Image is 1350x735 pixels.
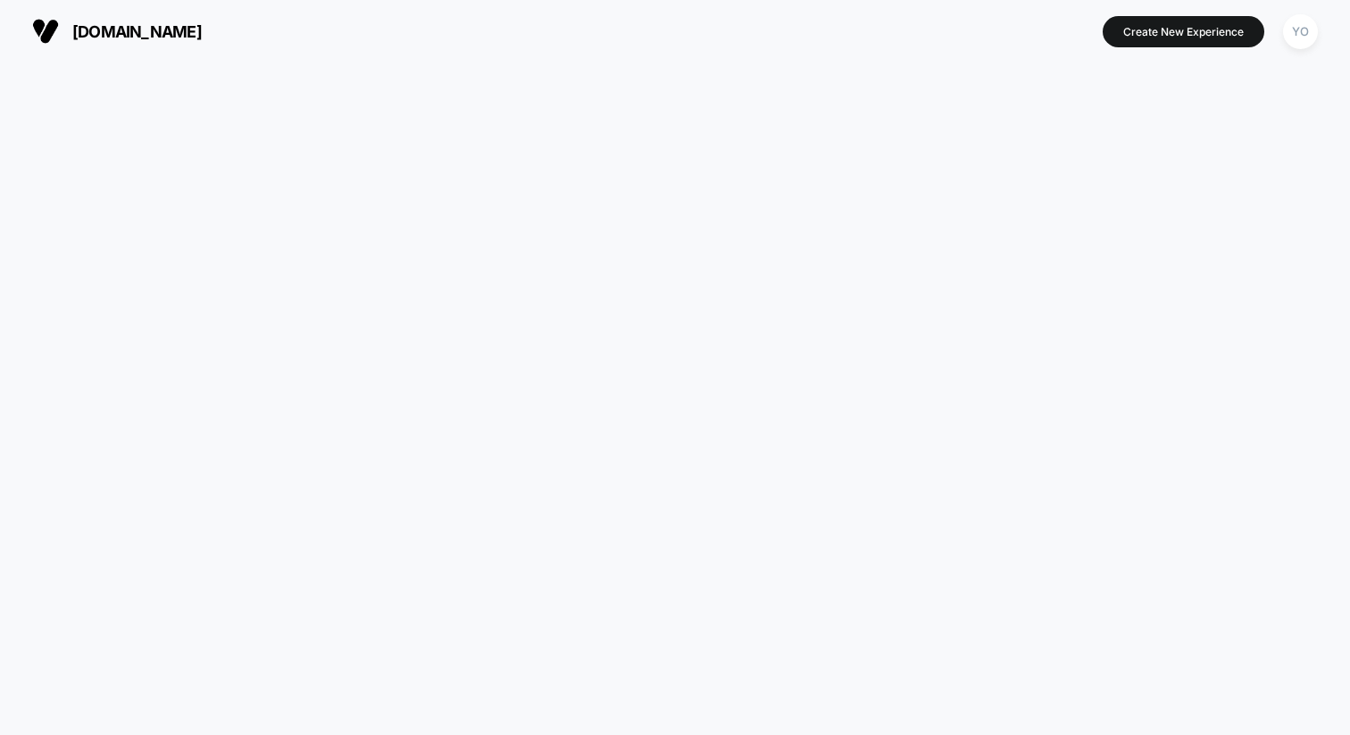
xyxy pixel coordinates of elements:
[27,17,207,46] button: [DOMAIN_NAME]
[1103,16,1264,47] button: Create New Experience
[1278,13,1323,50] button: YO
[1283,14,1318,49] div: YO
[72,22,202,41] span: [DOMAIN_NAME]
[32,18,59,45] img: Visually logo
